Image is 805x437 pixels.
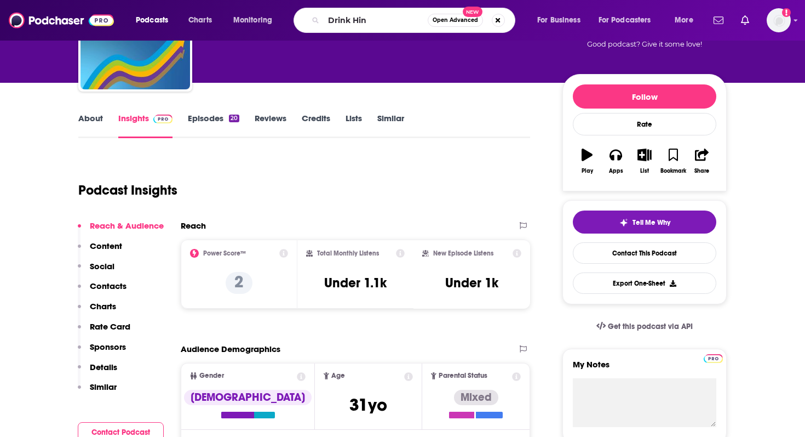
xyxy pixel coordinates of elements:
[445,275,498,291] h3: Under 1k
[331,372,345,379] span: Age
[9,10,114,31] img: Podchaser - Follow, Share and Rate Podcasts
[640,168,649,174] div: List
[118,113,173,138] a: InsightsPodchaser Pro
[78,321,130,342] button: Rate Card
[226,12,286,29] button: open menu
[573,113,716,135] div: Rate
[181,344,280,354] h2: Audience Demographics
[767,8,791,32] button: Show profile menu
[573,273,716,294] button: Export One-Sheet
[78,261,114,281] button: Social
[346,113,362,138] a: Lists
[537,13,580,28] span: For Business
[688,141,716,181] button: Share
[184,390,312,405] div: [DEMOGRAPHIC_DATA]
[573,141,601,181] button: Play
[188,113,239,138] a: Episodes20
[377,113,404,138] a: Similar
[90,382,117,392] p: Similar
[737,11,754,30] a: Show notifications dropdown
[90,362,117,372] p: Details
[573,211,716,234] button: tell me why sparkleTell Me Why
[90,220,164,231] p: Reach & Audience
[573,242,716,264] a: Contact This Podcast
[349,394,387,416] span: 31 yo
[203,249,246,257] h2: Power Score™
[767,8,791,32] img: User Profile
[226,272,252,294] p: 2
[573,84,716,109] button: Follow
[675,13,693,28] span: More
[659,141,687,181] button: Bookmark
[78,382,117,402] button: Similar
[591,12,667,29] button: open menu
[188,13,212,28] span: Charts
[304,8,526,33] div: Search podcasts, credits, & more...
[660,168,686,174] div: Bookmark
[439,372,487,379] span: Parental Status
[619,218,628,227] img: tell me why sparkle
[324,275,387,291] h3: Under 1.1k
[78,342,126,362] button: Sponsors
[153,115,173,123] img: Podchaser Pro
[599,13,651,28] span: For Podcasters
[709,11,728,30] a: Show notifications dropdown
[633,218,670,227] span: Tell Me Why
[767,8,791,32] span: Logged in as megcassidy
[78,113,103,138] a: About
[667,12,707,29] button: open menu
[90,321,130,332] p: Rate Card
[90,342,126,352] p: Sponsors
[609,168,623,174] div: Apps
[229,115,239,122] div: 20
[181,220,206,231] h2: Reach
[255,113,286,138] a: Reviews
[582,168,593,174] div: Play
[433,249,493,257] h2: New Episode Listens
[317,249,379,257] h2: Total Monthly Listens
[587,40,702,48] span: Good podcast? Give it some love!
[608,322,693,331] span: Get this podcast via API
[78,241,122,261] button: Content
[324,12,428,29] input: Search podcasts, credits, & more...
[181,12,219,29] a: Charts
[454,390,498,405] div: Mixed
[601,141,630,181] button: Apps
[433,18,478,23] span: Open Advanced
[530,12,594,29] button: open menu
[704,353,723,363] a: Pro website
[302,113,330,138] a: Credits
[90,281,127,291] p: Contacts
[78,301,116,321] button: Charts
[90,301,116,311] p: Charts
[78,220,164,241] button: Reach & Audience
[233,13,272,28] span: Monitoring
[90,241,122,251] p: Content
[136,13,168,28] span: Podcasts
[428,14,483,27] button: Open AdvancedNew
[630,141,659,181] button: List
[128,12,182,29] button: open menu
[78,362,117,382] button: Details
[78,281,127,301] button: Contacts
[704,354,723,363] img: Podchaser Pro
[588,313,702,340] a: Get this podcast via API
[199,372,224,379] span: Gender
[90,261,114,271] p: Social
[782,8,791,17] svg: Add a profile image
[573,359,716,378] label: My Notes
[78,182,177,198] h1: Podcast Insights
[463,7,482,17] span: New
[694,168,709,174] div: Share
